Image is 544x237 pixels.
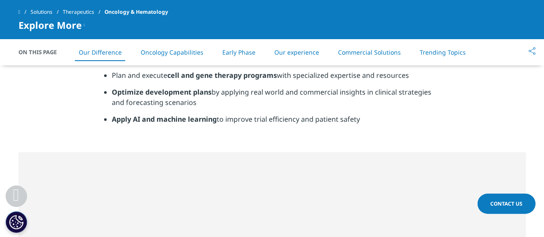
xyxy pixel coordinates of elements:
span: Contact Us [490,200,522,207]
li: Plan and execute with specialized expertise and resources [112,70,440,87]
a: Commercial Solutions [338,48,401,56]
a: Oncology Capabilities [141,48,203,56]
a: Trending Topics [420,48,466,56]
a: Contact Us [477,194,535,214]
a: Early Phase [222,48,255,56]
strong: Apply AI and machine learning [112,114,217,124]
li: to improve trial efficiency and patient safety [112,114,440,131]
span: Oncology & Hematology [104,4,168,20]
span: Explore More [18,20,82,30]
li: by applying real world and commercial insights in clinical strategies and forecasting scenarios [112,87,440,114]
a: Our experience [274,48,319,56]
button: Cookies Settings [6,211,27,233]
a: Our Difference [79,48,122,56]
a: Therapeutics [63,4,104,20]
strong: Optimize development plans [112,87,212,97]
a: Solutions [31,4,63,20]
strong: cell and gene therapy programs [167,71,277,80]
span: On This Page [18,48,66,56]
